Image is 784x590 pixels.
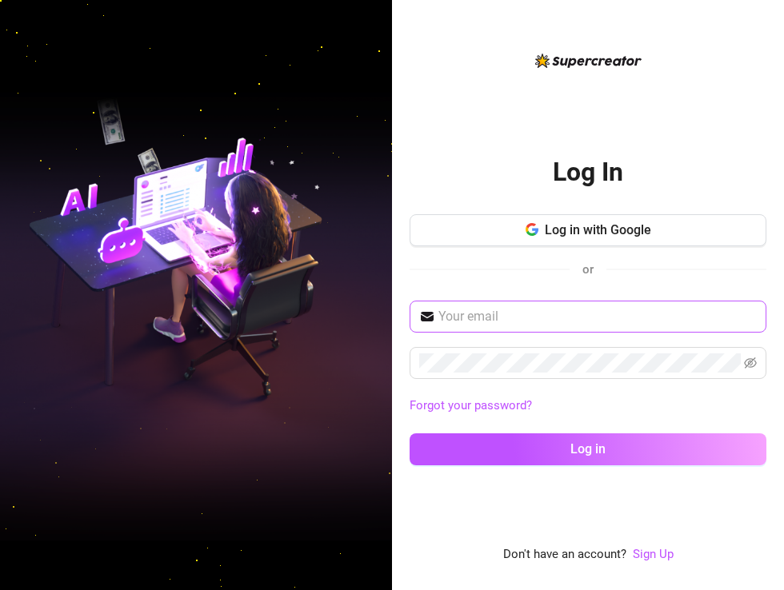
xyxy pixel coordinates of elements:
[633,547,674,561] a: Sign Up
[582,262,594,277] span: or
[744,357,757,369] span: eye-invisible
[570,441,606,456] span: Log in
[438,307,757,326] input: Your email
[503,545,626,564] span: Don't have an account?
[410,398,532,413] a: Forgot your password?
[410,433,766,465] button: Log in
[410,397,766,416] a: Forgot your password?
[545,222,651,237] span: Log in with Google
[535,54,642,68] img: logo-BBDzfeDw.svg
[633,545,674,564] a: Sign Up
[553,156,623,189] h2: Log In
[410,214,766,246] button: Log in with Google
